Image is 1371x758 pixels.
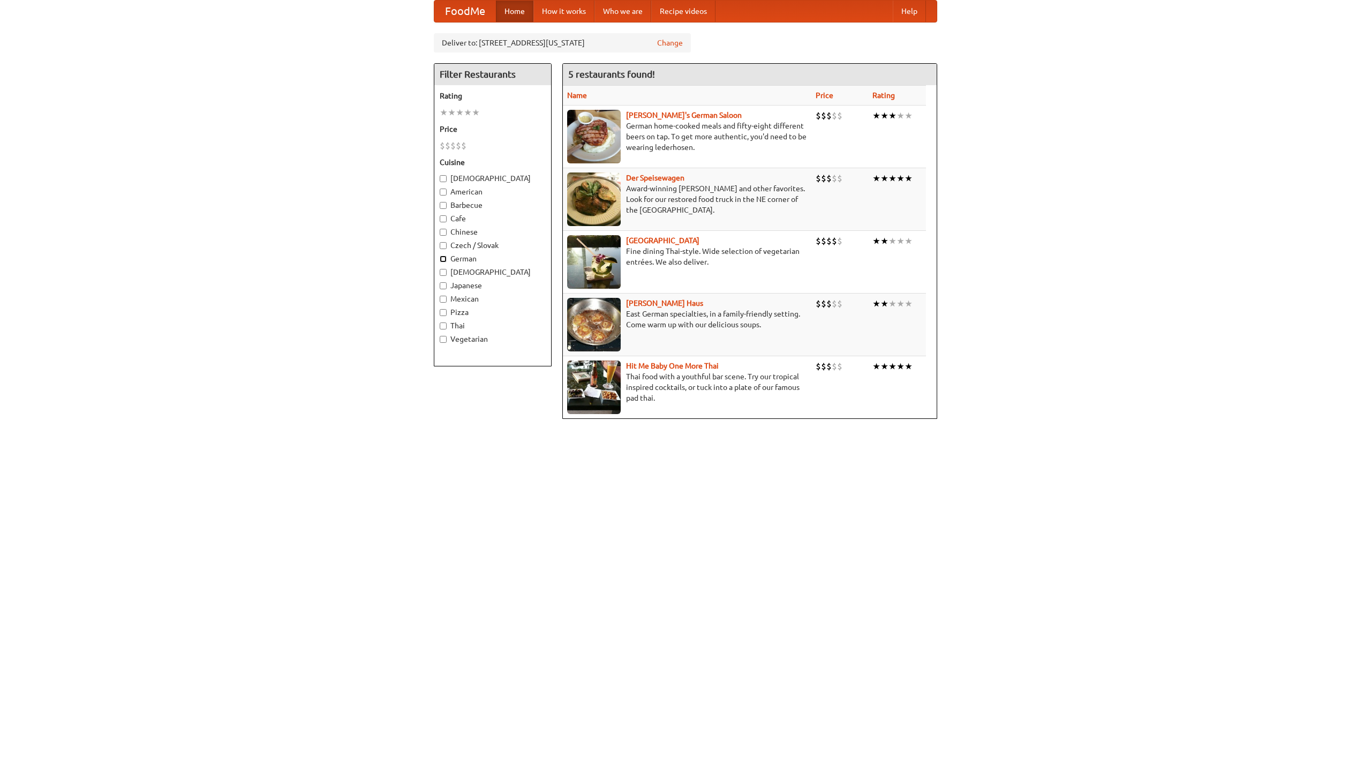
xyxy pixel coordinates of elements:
li: ★ [897,298,905,310]
li: $ [837,298,842,310]
a: Price [816,91,833,100]
p: Award-winning [PERSON_NAME] and other favorites. Look for our restored food truck in the NE corne... [567,183,807,215]
img: satay.jpg [567,235,621,289]
li: ★ [905,235,913,247]
a: Who we are [594,1,651,22]
li: ★ [472,107,480,118]
li: ★ [880,110,888,122]
a: Change [657,37,683,48]
li: $ [821,298,826,310]
li: $ [450,140,456,152]
img: speisewagen.jpg [567,172,621,226]
a: Recipe videos [651,1,715,22]
h5: Price [440,124,546,134]
li: $ [816,298,821,310]
li: $ [837,235,842,247]
li: $ [816,361,821,372]
label: Barbecue [440,200,546,211]
li: ★ [872,298,880,310]
li: ★ [880,298,888,310]
p: Thai food with a youthful bar scene. Try our tropical inspired cocktails, or tuck into a plate of... [567,371,807,403]
img: babythai.jpg [567,361,621,414]
li: $ [445,140,450,152]
li: $ [832,235,837,247]
li: $ [821,172,826,184]
li: $ [832,298,837,310]
li: $ [837,172,842,184]
li: $ [837,110,842,122]
div: Deliver to: [STREET_ADDRESS][US_STATE] [434,33,691,52]
li: $ [456,140,461,152]
li: $ [821,110,826,122]
input: Czech / Slovak [440,242,447,249]
li: $ [832,172,837,184]
input: [DEMOGRAPHIC_DATA] [440,269,447,276]
li: ★ [897,172,905,184]
li: ★ [888,361,897,372]
input: German [440,256,447,262]
label: Japanese [440,280,546,291]
li: ★ [464,107,472,118]
li: $ [461,140,466,152]
li: $ [826,235,832,247]
li: $ [440,140,445,152]
li: $ [821,361,826,372]
a: Der Speisewagen [626,174,684,182]
li: ★ [897,235,905,247]
li: ★ [905,298,913,310]
p: German home-cooked meals and fifty-eight different beers on tap. To get more authentic, you'd nee... [567,121,807,153]
li: ★ [872,361,880,372]
input: Japanese [440,282,447,289]
li: $ [826,361,832,372]
input: Thai [440,322,447,329]
li: ★ [888,172,897,184]
p: Fine dining Thai-style. Wide selection of vegetarian entrées. We also deliver. [567,246,807,267]
li: ★ [456,107,464,118]
a: Name [567,91,587,100]
li: $ [816,110,821,122]
input: Cafe [440,215,447,222]
label: American [440,186,546,197]
label: Czech / Slovak [440,240,546,251]
a: [GEOGRAPHIC_DATA] [626,236,699,245]
a: How it works [533,1,594,22]
label: Chinese [440,227,546,237]
a: Hit Me Baby One More Thai [626,362,719,370]
input: American [440,189,447,196]
img: kohlhaus.jpg [567,298,621,351]
li: ★ [888,110,897,122]
li: ★ [872,110,880,122]
input: Barbecue [440,202,447,209]
h5: Rating [440,91,546,101]
a: Rating [872,91,895,100]
li: $ [826,110,832,122]
a: [PERSON_NAME] Haus [626,299,703,307]
a: FoodMe [434,1,496,22]
li: ★ [905,110,913,122]
li: ★ [880,235,888,247]
li: ★ [905,172,913,184]
a: [PERSON_NAME]'s German Saloon [626,111,742,119]
li: $ [821,235,826,247]
label: Vegetarian [440,334,546,344]
a: Home [496,1,533,22]
label: [DEMOGRAPHIC_DATA] [440,267,546,277]
li: ★ [872,235,880,247]
li: ★ [448,107,456,118]
input: Chinese [440,229,447,236]
a: Help [893,1,926,22]
label: Mexican [440,294,546,304]
li: ★ [872,172,880,184]
label: Pizza [440,307,546,318]
li: ★ [897,361,905,372]
li: ★ [897,110,905,122]
li: $ [832,361,837,372]
li: $ [816,235,821,247]
h4: Filter Restaurants [434,64,551,85]
input: Pizza [440,309,447,316]
li: ★ [888,235,897,247]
